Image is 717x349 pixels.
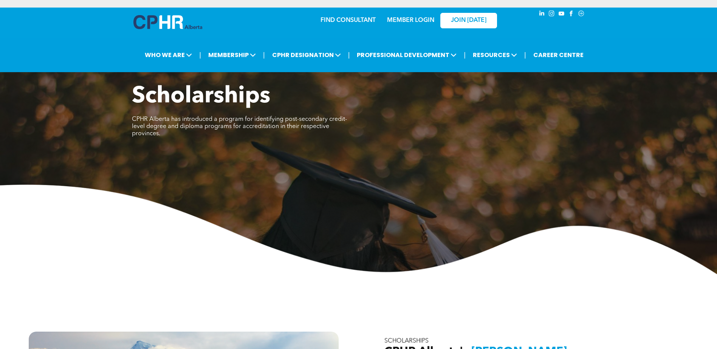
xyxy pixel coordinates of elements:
span: CPHR Alberta has introduced a program for identifying post-secondary credit-level degree and dipl... [132,116,347,137]
a: FIND CONSULTANT [321,17,376,23]
a: MEMBER LOGIN [387,17,434,23]
li: | [464,47,466,63]
a: youtube [557,9,566,20]
span: CPHR DESIGNATION [270,48,343,62]
a: JOIN [DATE] [440,13,497,28]
li: | [263,47,265,63]
a: linkedin [538,9,546,20]
a: facebook [567,9,576,20]
a: Social network [577,9,585,20]
li: | [348,47,350,63]
img: A blue and white logo for cp alberta [133,15,202,29]
li: | [524,47,526,63]
a: instagram [548,9,556,20]
span: PROFESSIONAL DEVELOPMENT [355,48,459,62]
span: JOIN [DATE] [451,17,486,24]
span: Scholarships [132,85,270,108]
span: WHO WE ARE [142,48,194,62]
span: RESOURCES [471,48,519,62]
li: | [199,47,201,63]
span: MEMBERSHIP [206,48,258,62]
span: SCHOLARSHIPS [384,338,429,344]
a: CAREER CENTRE [531,48,586,62]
